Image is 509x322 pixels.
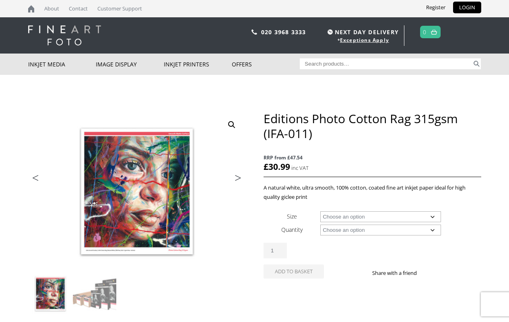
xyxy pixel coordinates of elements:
[340,37,389,43] a: Exceptions Apply
[372,268,427,278] p: Share with a friend
[29,272,72,316] img: Editions Photo Cotton Rag 315gsm (IFA-011)
[326,27,399,37] span: NEXT DAY DELIVERY
[264,243,287,258] input: Product quantity
[472,58,481,69] button: Search
[427,270,433,276] img: facebook sharing button
[251,29,257,35] img: phone.svg
[420,2,451,13] a: Register
[287,213,297,220] label: Size
[264,264,324,279] button: Add to basket
[264,153,481,162] span: RRP from £47.54
[261,28,306,36] a: 020 3968 3333
[264,161,268,172] span: £
[232,54,300,75] a: Offers
[436,270,443,276] img: twitter sharing button
[28,54,96,75] a: Inkjet Media
[328,29,333,35] img: time.svg
[431,29,437,35] img: basket.svg
[264,161,290,172] bdi: 30.99
[225,118,239,132] a: View full-screen image gallery
[446,270,452,276] img: email sharing button
[28,111,245,272] img: Editions Photo Cotton Rag 315gsm (IFA-011)
[96,54,164,75] a: Image Display
[264,183,481,202] p: A natural white, ultra smooth, 100% cotton, coated fine art inkjet paper ideal for high quality g...
[73,272,116,316] img: Editions Photo Cotton Rag 315gsm (IFA-011) - Image 2
[423,26,427,38] a: 0
[164,54,232,75] a: Inkjet Printers
[28,25,101,45] img: logo-white.svg
[281,226,303,233] label: Quantity
[264,111,481,141] h1: Editions Photo Cotton Rag 315gsm (IFA-011)
[300,58,472,69] input: Search products…
[453,2,481,13] a: LOGIN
